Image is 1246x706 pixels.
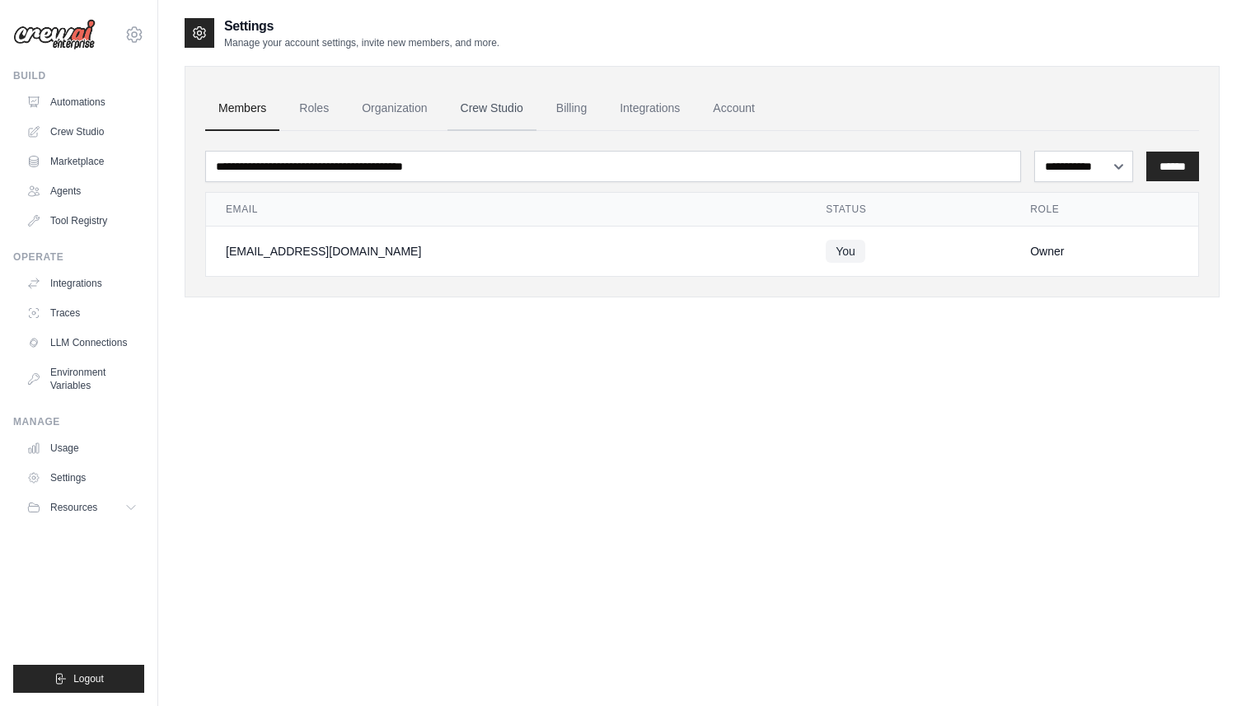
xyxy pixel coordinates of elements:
a: Settings [20,465,144,491]
img: Logo [13,19,96,50]
a: Agents [20,178,144,204]
button: Resources [20,494,144,521]
span: Resources [50,501,97,514]
a: Billing [543,86,600,131]
a: Traces [20,300,144,326]
a: Integrations [607,86,693,131]
div: Manage [13,415,144,428]
a: Environment Variables [20,359,144,399]
div: Build [13,69,144,82]
a: Automations [20,89,144,115]
span: Logout [73,672,104,685]
p: Manage your account settings, invite new members, and more. [224,36,499,49]
a: Usage [20,435,144,461]
a: Crew Studio [447,86,536,131]
a: Account [700,86,768,131]
div: [EMAIL_ADDRESS][DOMAIN_NAME] [226,243,786,259]
th: Email [206,193,806,227]
a: Roles [286,86,342,131]
a: Members [205,86,279,131]
a: Crew Studio [20,119,144,145]
a: Integrations [20,270,144,297]
h2: Settings [224,16,499,36]
a: Marketplace [20,148,144,175]
a: Tool Registry [20,208,144,234]
button: Logout [13,665,144,693]
div: Owner [1030,243,1178,259]
th: Role [1010,193,1198,227]
span: You [826,240,865,263]
a: Organization [349,86,440,131]
a: LLM Connections [20,330,144,356]
div: Operate [13,250,144,264]
th: Status [806,193,1010,227]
